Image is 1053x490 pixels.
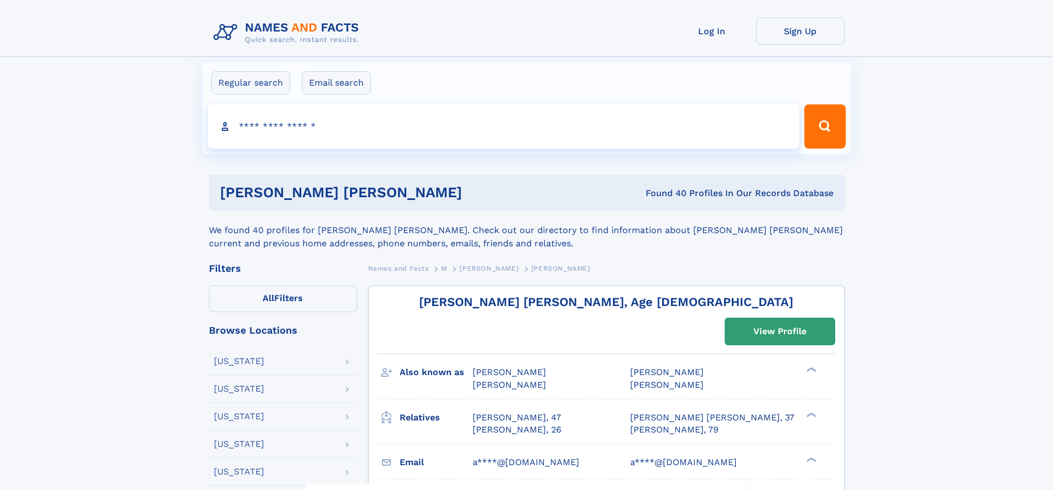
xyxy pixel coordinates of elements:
a: Names and Facts [368,261,429,275]
span: [PERSON_NAME] [531,265,590,272]
a: [PERSON_NAME], 26 [473,424,562,436]
a: [PERSON_NAME] [PERSON_NAME], 37 [630,412,794,424]
div: ❯ [804,456,817,463]
img: Logo Names and Facts [209,18,368,48]
span: [PERSON_NAME] [473,380,546,390]
span: [PERSON_NAME] [459,265,518,272]
span: [PERSON_NAME] [630,380,704,390]
a: [PERSON_NAME] [PERSON_NAME], Age [DEMOGRAPHIC_DATA] [419,295,793,309]
h1: [PERSON_NAME] [PERSON_NAME] [220,186,554,199]
div: [US_STATE] [214,412,264,421]
div: View Profile [753,319,806,344]
a: [PERSON_NAME], 79 [630,424,719,436]
h3: Email [400,453,473,472]
div: ❯ [804,366,817,373]
h3: Relatives [400,408,473,427]
h3: Also known as [400,363,473,382]
div: [US_STATE] [214,384,264,393]
a: M [441,261,447,275]
label: Email search [302,71,371,94]
span: [PERSON_NAME] [473,367,546,377]
span: All [263,293,274,303]
label: Regular search [211,71,290,94]
a: [PERSON_NAME], 47 [473,412,561,424]
div: Found 40 Profiles In Our Records Database [554,187,834,199]
a: [PERSON_NAME] [459,261,518,275]
span: M [441,265,447,272]
input: search input [208,104,800,149]
span: [PERSON_NAME] [630,367,704,377]
div: We found 40 profiles for [PERSON_NAME] [PERSON_NAME]. Check out our directory to find information... [209,210,845,250]
div: [US_STATE] [214,440,264,449]
a: Sign Up [756,18,845,45]
a: View Profile [725,318,835,345]
div: Browse Locations [209,325,357,335]
a: Log In [668,18,756,45]
div: ❯ [804,411,817,418]
div: [US_STATE] [214,357,264,366]
label: Filters [209,286,357,312]
div: Filters [209,264,357,273]
div: [US_STATE] [214,467,264,476]
button: Search Button [804,104,845,149]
